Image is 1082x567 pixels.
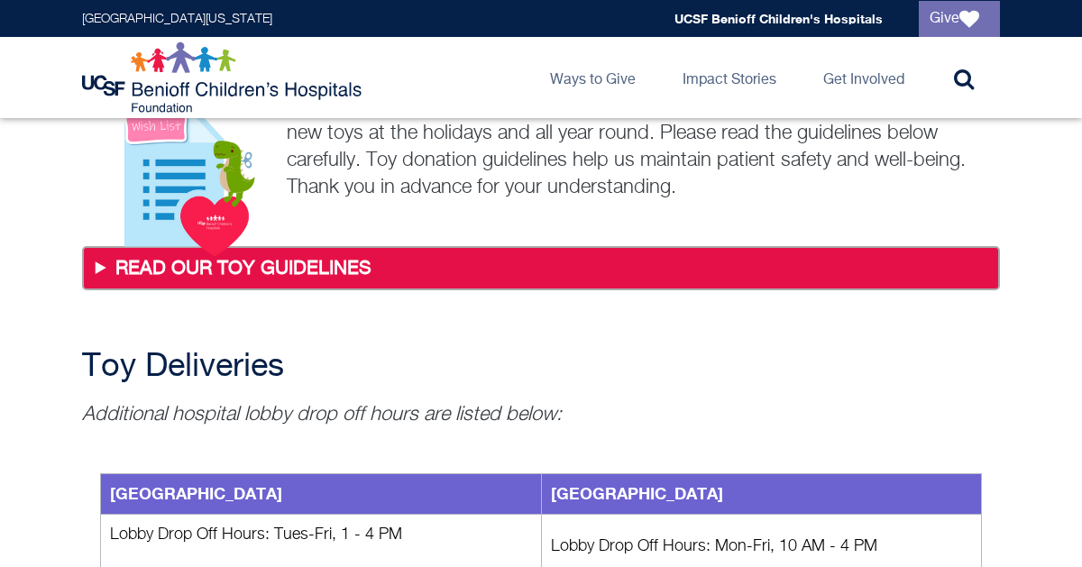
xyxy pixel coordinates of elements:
[82,405,562,425] em: Additional hospital lobby drop off hours are listed below:
[82,87,278,259] img: View our wish lists
[674,11,883,26] a: UCSF Benioff Children's Hospitals
[82,93,1000,201] p: Play helps kids heal and cope with being in the hospital. We welcome donations of new toys at the...
[82,41,366,114] img: Logo for UCSF Benioff Children's Hospitals Foundation
[536,37,650,118] a: Ways to Give
[82,349,1000,385] h2: Toy Deliveries
[551,535,973,558] p: Lobby Drop Off Hours: Mon-Fri, 10 AM - 4 PM
[110,483,282,503] strong: [GEOGRAPHIC_DATA]
[809,37,919,118] a: Get Involved
[110,524,532,546] p: Lobby Drop Off Hours: Tues-Fri, 1 - 4 PM
[551,483,723,503] strong: [GEOGRAPHIC_DATA]
[86,250,996,288] summary: READ OUR TOY GUIDELINES
[919,1,1000,37] a: Give
[668,37,791,118] a: Impact Stories
[82,13,272,25] a: [GEOGRAPHIC_DATA][US_STATE]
